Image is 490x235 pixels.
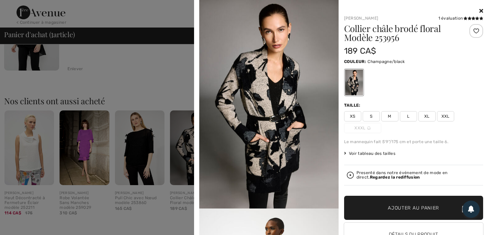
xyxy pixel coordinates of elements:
[437,111,454,121] span: XXL
[381,111,398,121] span: M
[356,171,481,180] div: Presenté dans notre événement de mode en direct.
[400,111,417,121] span: L
[344,16,379,21] a: [PERSON_NAME]
[347,172,354,179] img: Regardez la rediffusion
[16,5,30,11] span: Aide
[344,123,381,133] span: XXXL
[344,46,376,56] span: 189 CA$
[462,204,470,213] img: Bag.svg
[438,15,483,21] div: 1 évaluation
[367,59,405,64] span: Champagne/black
[344,139,483,145] div: Le mannequin fait 5'9"/175 cm et porte une taille 6.
[344,111,361,121] span: XS
[345,70,363,95] div: Champagne/black
[418,111,436,121] span: XL
[363,111,380,121] span: S
[344,24,460,42] h1: Collier châle brodé floral Modèle 253956
[344,196,483,220] button: Ajouter au panier
[388,204,439,212] span: Ajouter au panier
[367,126,371,130] img: ring-m.svg
[344,59,366,64] span: Couleur:
[344,150,396,157] span: Voir tableau des tailles
[370,175,420,180] strong: Regardez la rediffusion
[344,102,362,108] div: Taille:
